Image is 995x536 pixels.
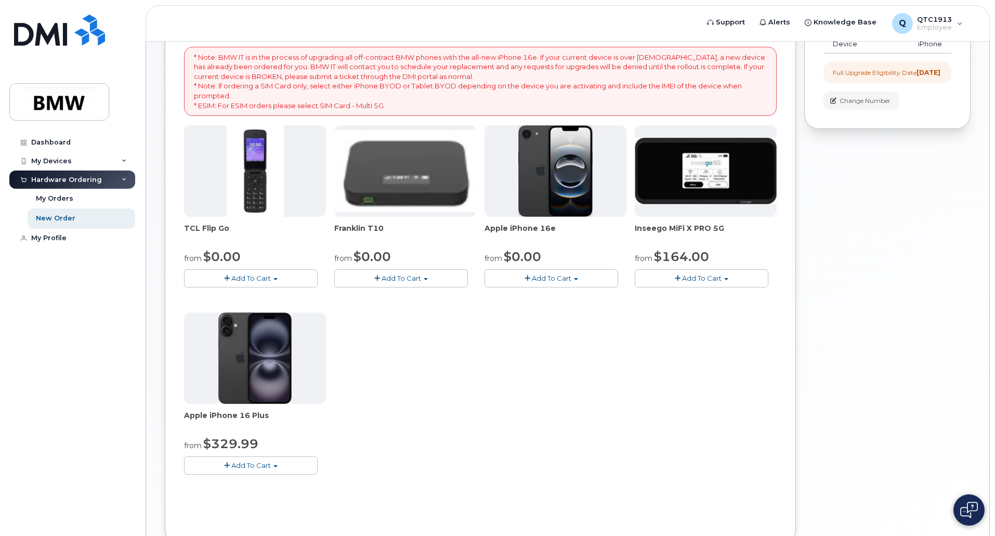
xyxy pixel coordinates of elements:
small: from [635,254,652,263]
img: iphone16e.png [518,125,593,217]
span: Support [716,17,745,28]
img: TCL_FLIP_MODE.jpg [227,125,284,217]
span: Add To Cart [532,274,571,282]
a: Support [700,12,752,33]
span: QTC1913 [917,15,952,23]
span: $329.99 [203,436,258,451]
div: QTC1913 [885,13,970,34]
div: Apple iPhone 16e [485,223,626,244]
span: $0.00 [504,249,541,264]
button: Add To Cart [184,269,318,287]
div: TCL Flip Go [184,223,326,244]
button: Add To Cart [485,269,618,287]
span: $0.00 [203,249,241,264]
small: from [485,254,502,263]
span: $164.00 [654,249,709,264]
a: Knowledge Base [797,12,884,33]
span: Change Number [840,96,891,106]
span: Alerts [768,17,790,28]
small: from [184,254,202,263]
span: Add To Cart [231,461,271,469]
small: from [184,441,202,450]
button: Add To Cart [635,269,768,287]
img: Open chat [960,502,978,518]
span: Employee [917,23,952,32]
div: Full Upgrade Eligibility Date [833,68,940,77]
div: Inseego MiFi X PRO 5G [635,223,777,244]
span: Q [899,17,906,30]
span: Add To Cart [382,274,421,282]
span: $0.00 [354,249,391,264]
span: Add To Cart [231,274,271,282]
img: t10.jpg [334,130,476,212]
td: Device [823,35,884,54]
div: Franklin T10 [334,223,476,244]
img: iphone_16_plus.png [218,312,292,404]
p: * Note: BMW IT is in the process of upgrading all off-contract BMW phones with the all-new iPhone... [194,53,767,110]
span: Knowledge Base [814,17,876,28]
button: Add To Cart [184,456,318,475]
small: from [334,254,352,263]
button: Change Number [823,91,899,110]
img: cut_small_inseego_5G.jpg [635,138,777,204]
span: Add To Cart [682,274,722,282]
strong: [DATE] [917,69,940,76]
td: iPhone [884,35,951,54]
div: Apple iPhone 16 Plus [184,410,326,431]
a: Alerts [752,12,797,33]
button: Add To Cart [334,269,468,287]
